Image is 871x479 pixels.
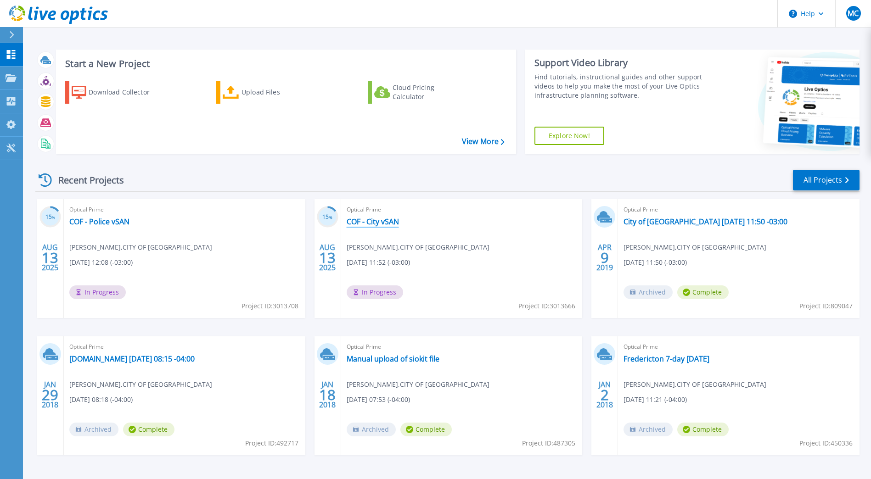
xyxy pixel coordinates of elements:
[677,285,729,299] span: Complete
[41,241,59,274] div: AUG 2025
[624,242,766,252] span: [PERSON_NAME] , CITY OF [GEOGRAPHIC_DATA]
[319,378,336,412] div: JAN 2018
[69,395,133,405] span: [DATE] 08:18 (-04:00)
[347,205,577,215] span: Optical Prime
[534,72,705,100] div: Find tutorials, instructional guides and other support videos to help you make the most of your L...
[522,438,575,448] span: Project ID: 487305
[677,423,729,436] span: Complete
[624,379,766,390] span: [PERSON_NAME] , CITY OF [GEOGRAPHIC_DATA]
[624,285,673,299] span: Archived
[347,423,396,436] span: Archived
[624,395,687,405] span: [DATE] 11:21 (-04:00)
[400,423,452,436] span: Complete
[518,301,575,311] span: Project ID: 3013666
[69,423,118,436] span: Archived
[596,378,613,412] div: JAN 2018
[601,254,609,262] span: 9
[69,205,300,215] span: Optical Prime
[39,212,61,223] h3: 15
[242,83,315,101] div: Upload Files
[69,342,300,352] span: Optical Prime
[69,354,195,363] a: [DOMAIN_NAME] [DATE] 08:15 -04:00
[216,81,319,104] a: Upload Files
[462,137,505,146] a: View More
[52,215,55,220] span: %
[624,217,787,226] a: City of [GEOGRAPHIC_DATA] [DATE] 11:50 -03:00
[393,83,466,101] div: Cloud Pricing Calculator
[69,242,212,252] span: [PERSON_NAME] , CITY OF [GEOGRAPHIC_DATA]
[41,378,59,412] div: JAN 2018
[347,242,489,252] span: [PERSON_NAME] , CITY OF [GEOGRAPHIC_DATA]
[347,285,403,299] span: In Progress
[329,215,332,220] span: %
[799,438,853,448] span: Project ID: 450336
[534,127,604,145] a: Explore Now!
[596,241,613,274] div: APR 2019
[319,241,336,274] div: AUG 2025
[123,423,174,436] span: Complete
[347,257,410,267] span: [DATE] 11:52 (-03:00)
[601,391,609,399] span: 2
[624,423,673,436] span: Archived
[69,217,129,226] a: COF - Police vSAN
[69,257,133,267] span: [DATE] 12:08 (-03:00)
[245,438,298,448] span: Project ID: 492717
[69,285,126,299] span: In Progress
[65,81,168,104] a: Download Collector
[624,257,687,267] span: [DATE] 11:50 (-03:00)
[848,10,859,17] span: MC
[65,59,504,69] h3: Start a New Project
[793,170,860,190] a: All Projects
[624,342,854,352] span: Optical Prime
[347,395,410,405] span: [DATE] 07:53 (-04:00)
[347,379,489,390] span: [PERSON_NAME] , CITY OF [GEOGRAPHIC_DATA]
[319,391,336,399] span: 18
[624,205,854,215] span: Optical Prime
[89,83,162,101] div: Download Collector
[42,391,58,399] span: 29
[35,169,136,191] div: Recent Projects
[242,301,298,311] span: Project ID: 3013708
[317,212,338,223] h3: 15
[534,57,705,69] div: Support Video Library
[347,342,577,352] span: Optical Prime
[347,217,399,226] a: COF - City vSAN
[624,354,709,363] a: Fredericton 7-day [DATE]
[319,254,336,262] span: 13
[42,254,58,262] span: 13
[799,301,853,311] span: Project ID: 809047
[347,354,439,363] a: Manual upload of siokit file
[368,81,470,104] a: Cloud Pricing Calculator
[69,379,212,390] span: [PERSON_NAME] , CITY OF [GEOGRAPHIC_DATA]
